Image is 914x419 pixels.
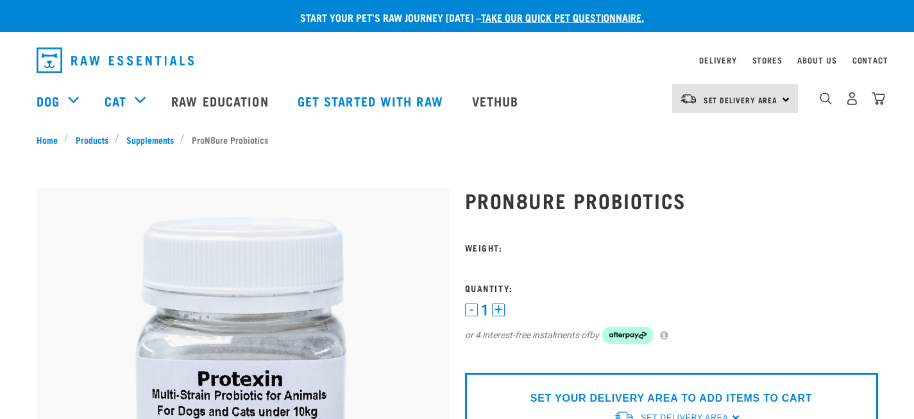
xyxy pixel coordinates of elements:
button: + [492,304,505,316]
a: Get started with Raw [285,75,459,126]
nav: dropdown navigation [26,42,888,78]
div: or 4 interest-free instalments of by [465,327,878,345]
img: van-moving.png [680,93,697,105]
span: 1 [481,304,489,317]
nav: breadcrumbs [37,133,878,146]
a: Home [37,133,65,146]
p: SET YOUR DELIVERY AREA TO ADD ITEMS TO CART [530,391,812,406]
a: Vethub [459,75,535,126]
button: - [465,304,478,316]
img: user.png [845,92,859,105]
img: home-icon-1@2x.png [820,92,832,105]
a: Products [69,133,115,146]
a: Cat [105,91,126,110]
a: Raw Education [158,75,284,126]
a: About Us [797,58,836,62]
a: Supplements [119,133,180,146]
img: Raw Essentials Logo [37,47,194,73]
h1: ProN8ure Probiotics [465,189,878,212]
a: Contact [852,58,888,62]
h3: Weight: [465,243,878,252]
a: Dog [37,91,60,110]
span: Set Delivery Area [704,98,778,102]
img: Afterpay [602,327,654,345]
h3: Quantity: [465,283,878,293]
a: take our quick pet questionnaire. [481,14,644,20]
img: home-icon@2x.png [872,92,885,105]
a: Stores [752,58,783,62]
a: Delivery [699,58,736,62]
